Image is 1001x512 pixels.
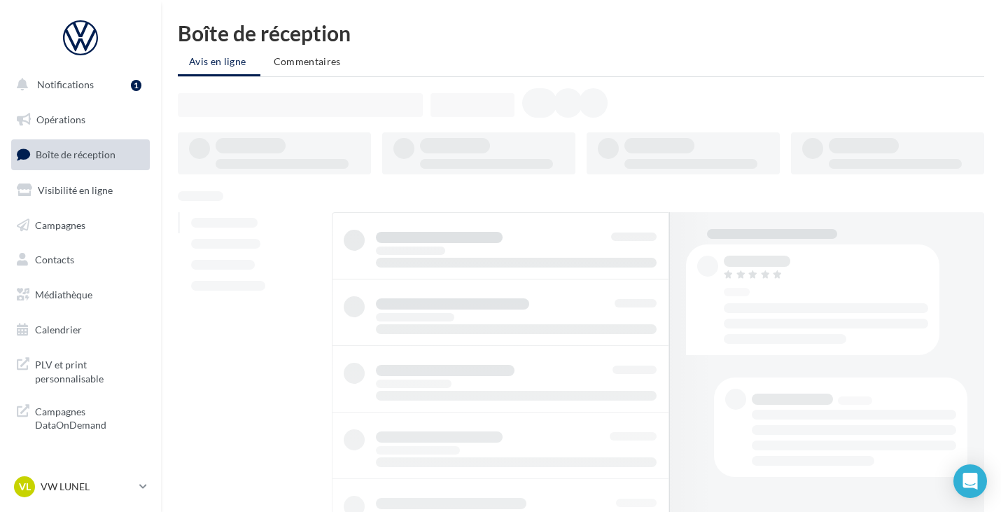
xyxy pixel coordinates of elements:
a: Boîte de réception [8,139,153,169]
span: PLV et print personnalisable [35,355,144,385]
span: Commentaires [274,55,341,67]
a: Calendrier [8,315,153,345]
a: VL VW LUNEL [11,473,150,500]
a: Visibilité en ligne [8,176,153,205]
span: Contacts [35,254,74,265]
span: Calendrier [35,324,82,335]
p: VW LUNEL [41,480,134,494]
div: 1 [131,80,141,91]
a: Médiathèque [8,280,153,310]
span: Campagnes DataOnDemand [35,402,144,432]
div: Boîte de réception [178,22,984,43]
a: PLV et print personnalisable [8,350,153,391]
button: Notifications 1 [8,70,147,99]
span: Boîte de réception [36,148,115,160]
span: VL [19,480,31,494]
span: Campagnes [35,219,85,230]
a: Contacts [8,245,153,275]
a: Opérations [8,105,153,134]
span: Médiathèque [35,289,92,300]
span: Visibilité en ligne [38,184,113,196]
div: Open Intercom Messenger [953,464,987,498]
a: Campagnes [8,211,153,240]
span: Notifications [37,78,94,90]
span: Opérations [36,113,85,125]
a: Campagnes DataOnDemand [8,396,153,438]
